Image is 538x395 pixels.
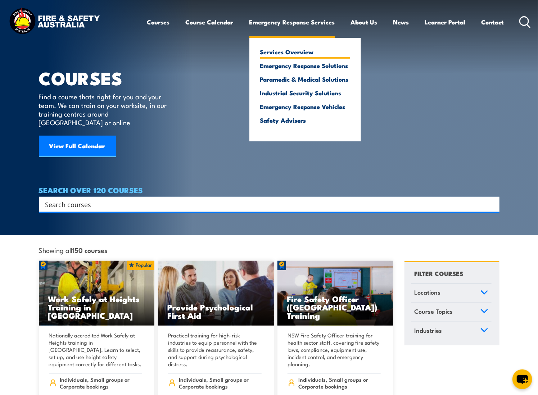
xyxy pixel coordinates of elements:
input: Search input [45,199,484,210]
p: Practical training for high-risk industries to equip personnel with the skills to provide reassur... [168,332,262,368]
img: Work Safely at Heights Training (1) [39,261,155,326]
span: Industries [415,326,442,335]
a: News [393,13,409,32]
span: Individuals, Small groups or Corporate bookings [179,376,262,390]
h3: Provide Psychological First Aid [167,303,265,319]
a: Industries [411,322,492,341]
span: Course Topics [415,307,453,316]
span: Individuals, Small groups or Corporate bookings [298,376,381,390]
a: Emergency Response Solutions [260,62,350,69]
a: About Us [351,13,377,32]
button: chat-button [512,369,532,389]
h4: FILTER COURSES [415,268,464,278]
a: Learner Portal [425,13,466,32]
a: Safety Advisers [260,117,350,123]
form: Search form [47,199,485,209]
a: Course Calendar [186,13,234,32]
p: NSW Fire Safety Officer training for health sector staff, covering fire safety laws, compliance, ... [288,332,381,368]
h3: Work Safely at Heights Training in [GEOGRAPHIC_DATA] [48,295,145,319]
a: Paramedic & Medical Solutions [260,76,350,82]
a: Services Overview [260,49,350,55]
a: Emergency Response Services [249,13,335,32]
a: Fire Safety Officer ([GEOGRAPHIC_DATA]) Training [277,261,393,326]
h4: SEARCH OVER 120 COURSES [39,186,499,194]
a: Course Topics [411,303,492,322]
p: Nationally accredited Work Safely at Heights training in [GEOGRAPHIC_DATA]. Learn to select, set ... [49,332,143,368]
a: Work Safely at Heights Training in [GEOGRAPHIC_DATA] [39,261,155,326]
a: Provide Psychological First Aid [158,261,274,326]
a: View Full Calendar [39,136,116,157]
span: Locations [415,287,441,297]
img: Fire Safety Advisor [277,261,393,326]
span: Individuals, Small groups or Corporate bookings [60,376,142,390]
a: Emergency Response Vehicles [260,103,350,110]
button: Search magnifier button [487,199,497,209]
a: Courses [147,13,170,32]
p: Find a course thats right for you and your team. We can train on your worksite, in our training c... [39,92,170,127]
a: Contact [482,13,504,32]
h1: COURSES [39,70,177,85]
img: Mental Health First Aid Training Course from Fire & Safety Australia [158,261,274,326]
h3: Fire Safety Officer ([GEOGRAPHIC_DATA]) Training [287,295,384,319]
span: Showing all [39,246,108,254]
a: Industrial Security Solutions [260,90,350,96]
strong: 150 courses [73,245,108,255]
a: Locations [411,284,492,303]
